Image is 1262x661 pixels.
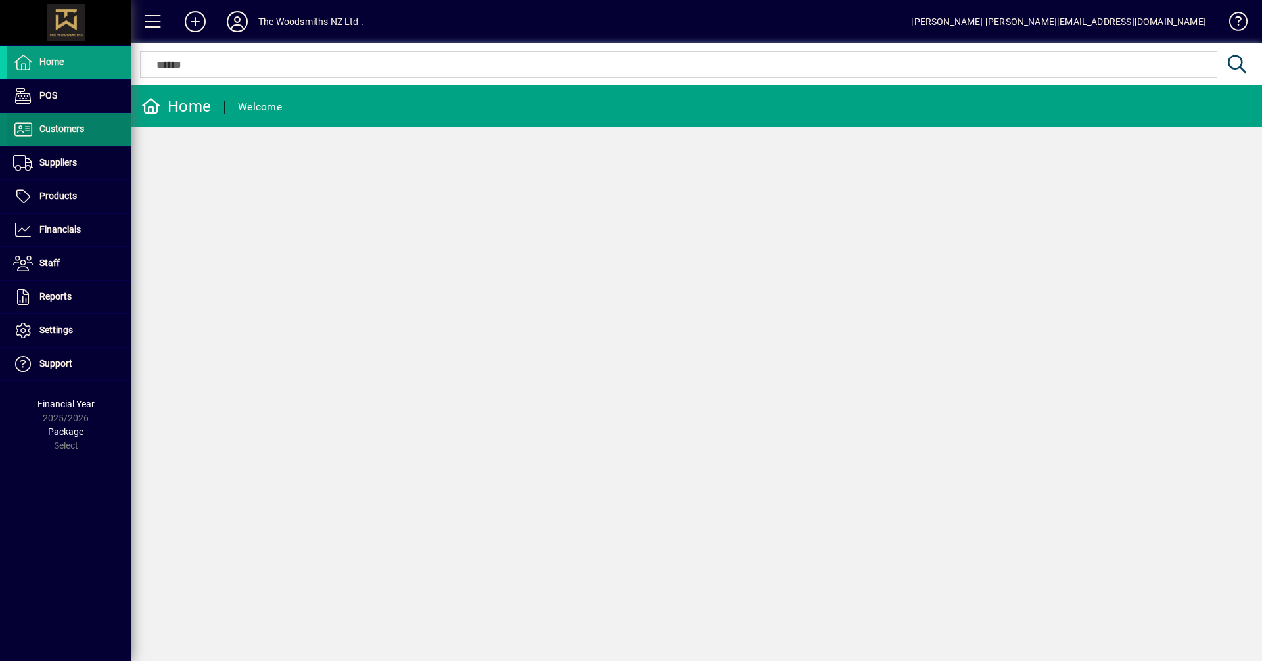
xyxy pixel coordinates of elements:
[39,224,81,235] span: Financials
[7,247,131,280] a: Staff
[7,113,131,146] a: Customers
[216,10,258,34] button: Profile
[39,291,72,302] span: Reports
[174,10,216,34] button: Add
[39,191,77,201] span: Products
[7,214,131,246] a: Financials
[7,147,131,179] a: Suppliers
[39,90,57,101] span: POS
[7,80,131,112] a: POS
[39,57,64,67] span: Home
[39,325,73,335] span: Settings
[7,281,131,313] a: Reports
[141,96,211,117] div: Home
[48,426,83,437] span: Package
[258,11,363,32] div: The Woodsmiths NZ Ltd .
[1219,3,1246,45] a: Knowledge Base
[39,157,77,168] span: Suppliers
[911,11,1206,32] div: [PERSON_NAME] [PERSON_NAME][EMAIL_ADDRESS][DOMAIN_NAME]
[39,258,60,268] span: Staff
[7,348,131,380] a: Support
[238,97,282,118] div: Welcome
[7,314,131,347] a: Settings
[37,399,95,409] span: Financial Year
[39,124,84,134] span: Customers
[7,180,131,213] a: Products
[39,358,72,369] span: Support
